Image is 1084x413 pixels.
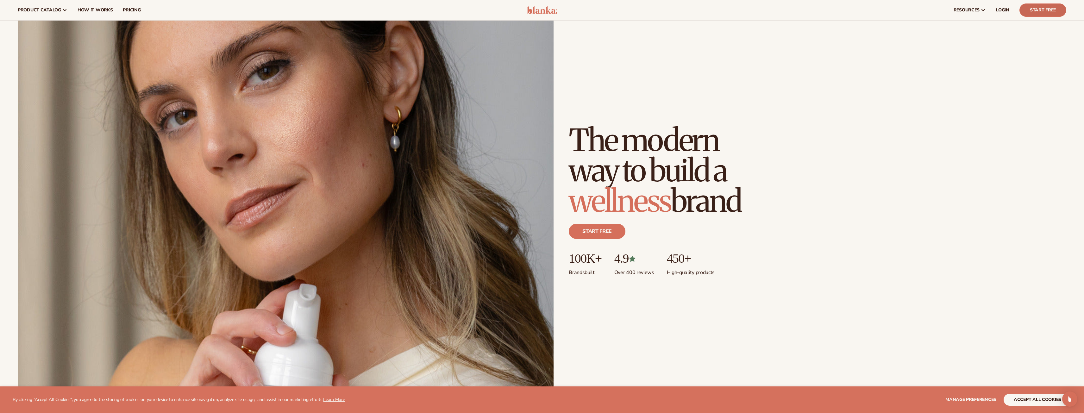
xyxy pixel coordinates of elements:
[945,394,996,406] button: Manage preferences
[614,252,654,266] p: 4.9
[569,182,671,220] span: wellness
[569,252,601,266] p: 100K+
[527,6,557,14] img: logo
[569,224,625,239] a: Start free
[569,125,771,216] h1: The modern way to build a brand
[1004,394,1071,406] button: accept all cookies
[18,8,61,13] span: product catalog
[323,397,345,403] a: Learn More
[123,8,141,13] span: pricing
[614,266,654,276] p: Over 400 reviews
[945,397,996,403] span: Manage preferences
[1019,3,1066,17] a: Start Free
[1062,391,1077,407] div: Open Intercom Messenger
[954,8,980,13] span: resources
[667,266,715,276] p: High-quality products
[78,8,113,13] span: How It Works
[569,266,601,276] p: Brands built
[667,252,715,266] p: 450+
[996,8,1009,13] span: LOGIN
[13,397,345,403] p: By clicking "Accept All Cookies", you agree to the storing of cookies on your device to enhance s...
